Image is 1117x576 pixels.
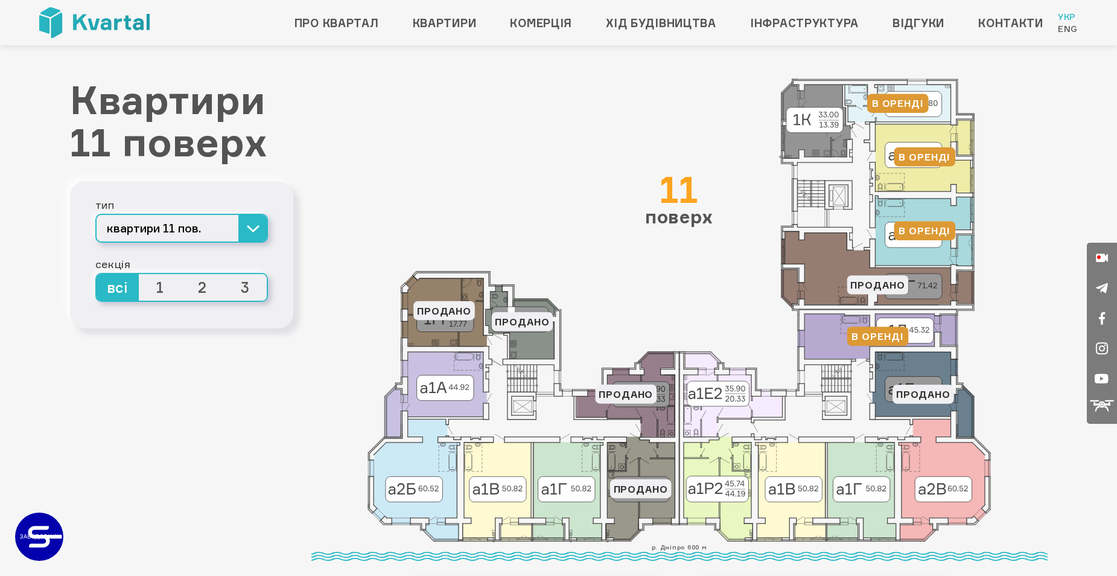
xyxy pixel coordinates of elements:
a: Укр [1058,11,1078,23]
a: Інфраструктура [750,13,859,33]
button: квартири 11 пов. [95,214,268,243]
div: тип [95,196,268,214]
h1: Квартири 11 поверх [70,78,293,163]
span: 3 [224,274,267,301]
a: Контакти [978,13,1043,33]
a: Хід будівництва [606,13,716,33]
img: Kvartal [39,7,150,38]
span: 1 [139,274,182,301]
a: Про квартал [294,13,379,33]
div: секція [95,255,268,273]
a: ЗАБУДОВНИК [15,513,63,561]
a: Eng [1058,23,1078,35]
a: Комерція [510,13,572,33]
span: всі [97,274,139,301]
a: Відгуки [893,13,944,33]
div: р. Дніпро 600 м [311,542,1048,561]
div: поверх [645,171,713,226]
span: 2 [182,274,224,301]
div: 11 [645,171,713,208]
a: Квартири [413,13,477,33]
text: ЗАБУДОВНИК [20,533,61,540]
